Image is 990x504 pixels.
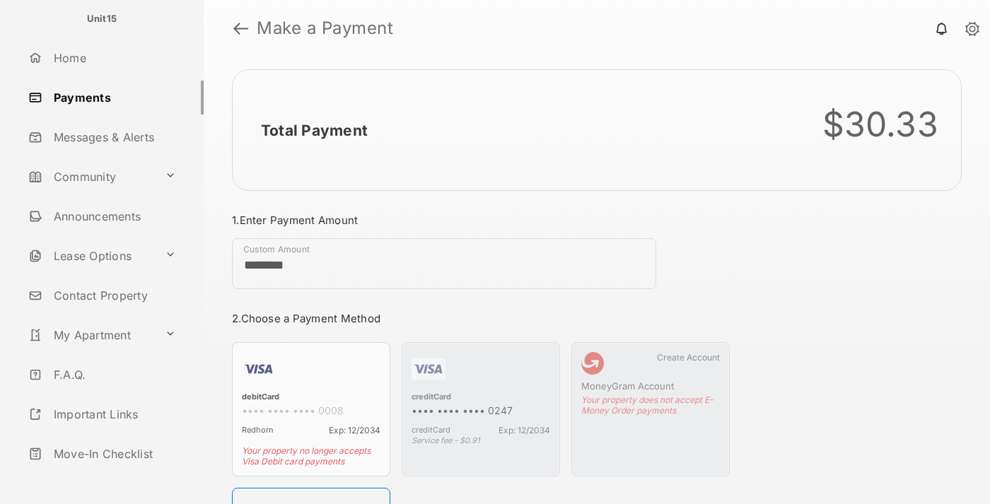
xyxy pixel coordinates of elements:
[412,435,550,445] div: Service fee - $0.91
[23,358,204,392] a: F.A.Q.
[822,104,939,145] div: $30.33
[257,20,393,37] strong: Make a Payment
[23,199,204,233] a: Announcements
[412,425,450,435] span: creditCard
[23,81,204,115] a: Payments
[23,437,204,471] a: Move-In Checklist
[23,120,204,154] a: Messages & Alerts
[232,312,730,325] h3: 2. Choose a Payment Method
[261,122,368,139] h2: Total Payment
[23,397,182,431] a: Important Links
[23,239,159,273] a: Lease Options
[23,279,204,312] a: Contact Property
[412,404,550,419] div: •••• •••• •••• 0247
[232,213,730,227] h3: 1. Enter Payment Amount
[23,41,204,75] a: Home
[87,12,117,26] p: Unit15
[499,425,550,435] span: Exp: 12/2034
[23,318,159,352] a: My Apartment
[23,160,159,194] a: Community
[412,392,550,404] div: creditCard
[402,342,560,476] div: creditCard•••• •••• •••• 0247creditCardExp: 12/2034Service fee - $0.91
